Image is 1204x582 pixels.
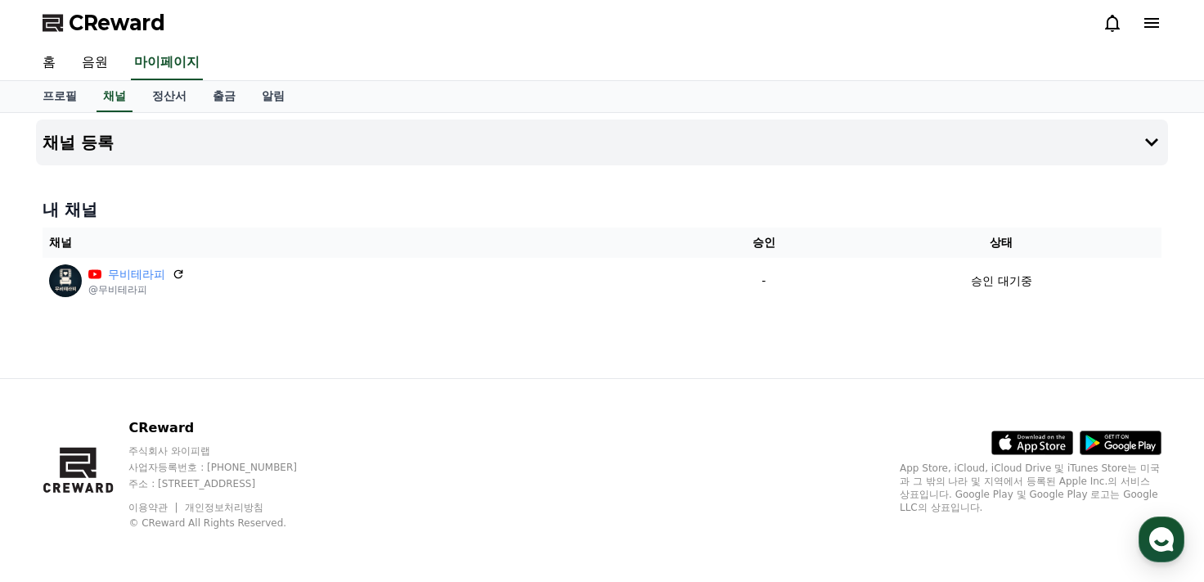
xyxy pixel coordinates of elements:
a: 무비테라피 [108,266,165,283]
p: 사업자등록번호 : [PHONE_NUMBER] [128,461,328,474]
a: CReward [43,10,165,36]
img: 무비테라피 [49,264,82,297]
th: 승인 [686,228,842,258]
a: 정산서 [139,81,200,112]
span: CReward [69,10,165,36]
p: CReward [128,418,328,438]
a: 알림 [249,81,298,112]
p: © CReward All Rights Reserved. [128,517,328,530]
h4: 채널 등록 [43,133,114,151]
a: 마이페이지 [131,46,203,80]
a: 음원 [69,46,121,80]
p: - [693,273,835,290]
a: 이용약관 [128,502,180,513]
a: 출금 [200,81,249,112]
p: App Store, iCloud, iCloud Drive 및 iTunes Store는 미국과 그 밖의 나라 및 지역에서 등록된 Apple Inc.의 서비스 상표입니다. Goo... [900,462,1161,514]
a: 개인정보처리방침 [185,502,263,513]
p: 주식회사 와이피랩 [128,444,328,458]
th: 상태 [842,228,1161,258]
a: 홈 [29,46,69,80]
th: 채널 [43,228,686,258]
a: 채널 [97,81,133,112]
a: 프로필 [29,81,90,112]
h4: 내 채널 [43,198,1161,221]
button: 채널 등록 [36,120,1168,165]
p: 주소 : [STREET_ADDRESS] [128,477,328,490]
p: @무비테라피 [88,283,185,296]
p: 승인 대기중 [971,273,1031,290]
